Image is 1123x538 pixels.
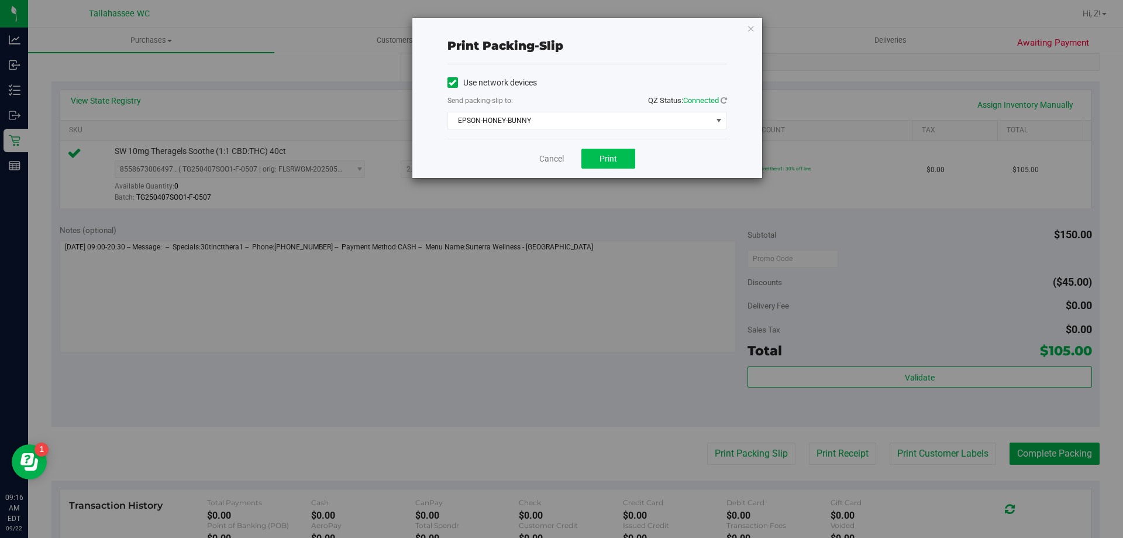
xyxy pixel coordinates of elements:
button: Print [581,149,635,169]
span: Print packing-slip [447,39,563,53]
span: EPSON-HONEY-BUNNY [448,112,712,129]
span: QZ Status: [648,96,727,105]
span: Print [600,154,617,163]
iframe: Resource center unread badge [35,443,49,457]
iframe: Resource center [12,444,47,479]
label: Send packing-slip to: [447,95,513,106]
span: Connected [683,96,719,105]
span: select [711,112,726,129]
label: Use network devices [447,77,537,89]
a: Cancel [539,153,564,165]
